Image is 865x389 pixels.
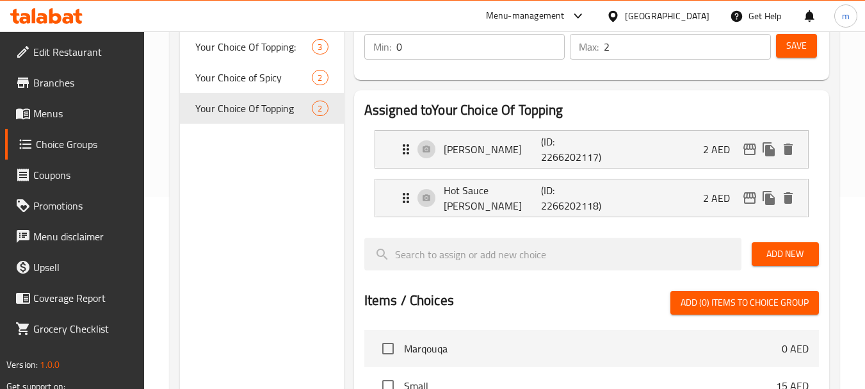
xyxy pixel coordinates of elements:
span: Marqouqa [404,341,782,356]
input: search [364,238,741,270]
div: Choices [312,101,328,116]
span: 1.0.0 [40,356,60,373]
a: Choice Groups [5,129,145,160]
button: Add (0) items to choice group [670,291,819,315]
a: Upsell [5,252,145,283]
button: delete [779,140,798,159]
a: Coupons [5,160,145,190]
span: Promotions [33,198,134,213]
span: Add New [762,246,809,262]
span: Coverage Report [33,290,134,306]
button: duplicate [759,188,779,208]
li: Expand [364,125,819,174]
span: Version: [6,356,38,373]
a: Branches [5,67,145,98]
button: edit [740,140,759,159]
p: [PERSON_NAME] [444,142,542,157]
li: Expand [364,174,819,222]
p: Min: [373,39,391,54]
a: Menu disclaimer [5,221,145,252]
p: Max: [579,39,599,54]
span: Menu disclaimer [33,229,134,244]
div: Expand [375,131,808,168]
div: Choices [312,70,328,85]
h2: Items / Choices [364,291,454,310]
div: Expand [375,179,808,217]
span: m [842,9,850,23]
p: (ID: 2266202118) [541,183,606,213]
button: duplicate [759,140,779,159]
p: Hot Sauce [PERSON_NAME] [444,183,542,213]
button: edit [740,188,759,208]
span: Choice Groups [36,137,134,152]
div: Choices [312,39,328,54]
span: Branches [33,75,134,90]
button: Save [776,34,817,58]
p: (ID: 2266202117) [541,134,606,165]
p: 0 AED [782,341,809,356]
button: Add New [752,242,819,266]
div: Your Choice Of Topping:3 [180,31,343,62]
span: Edit Restaurant [33,44,134,60]
span: 3 [312,41,327,53]
span: Coupons [33,167,134,183]
p: 2 AED [703,190,740,206]
a: Edit Restaurant [5,37,145,67]
span: Add (0) items to choice group [681,295,809,311]
div: Your Choice Of Topping2 [180,93,343,124]
button: delete [779,188,798,208]
h2: Assigned to Your Choice Of Topping [364,101,819,120]
div: [GEOGRAPHIC_DATA] [625,9,709,23]
span: Your Choice of Spicy [195,70,312,85]
p: 2 AED [703,142,740,157]
span: 2 [312,72,327,84]
a: Coverage Report [5,283,145,313]
span: Select choice [375,335,401,362]
div: Menu-management [486,8,565,24]
div: Your Choice of Spicy2 [180,62,343,93]
a: Promotions [5,190,145,221]
span: Menus [33,106,134,121]
span: 2 [312,103,327,115]
span: Upsell [33,260,134,275]
span: Save [786,38,807,54]
a: Grocery Checklist [5,313,145,344]
span: Your Choice Of Topping: [195,39,312,54]
a: Menus [5,98,145,129]
span: Your Choice Of Topping [195,101,312,116]
span: Grocery Checklist [33,321,134,336]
